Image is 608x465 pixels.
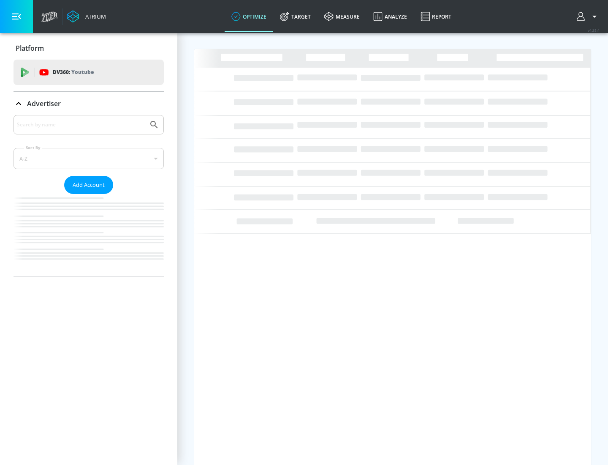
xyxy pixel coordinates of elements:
input: Search by name [17,119,145,130]
div: Platform [14,36,164,60]
div: A-Z [14,148,164,169]
div: Atrium [82,13,106,20]
nav: list of Advertiser [14,194,164,276]
div: Advertiser [14,92,164,115]
button: Add Account [64,176,113,194]
span: v 4.25.4 [588,28,600,33]
a: Target [273,1,318,32]
p: Advertiser [27,99,61,108]
label: Sort By [24,145,42,150]
div: Advertiser [14,115,164,276]
span: Add Account [73,180,105,190]
a: Report [414,1,458,32]
div: DV360: Youtube [14,60,164,85]
p: Platform [16,44,44,53]
a: Analyze [366,1,414,32]
a: measure [318,1,366,32]
p: DV360: [53,68,94,77]
p: Youtube [71,68,94,77]
a: optimize [225,1,273,32]
a: Atrium [67,10,106,23]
